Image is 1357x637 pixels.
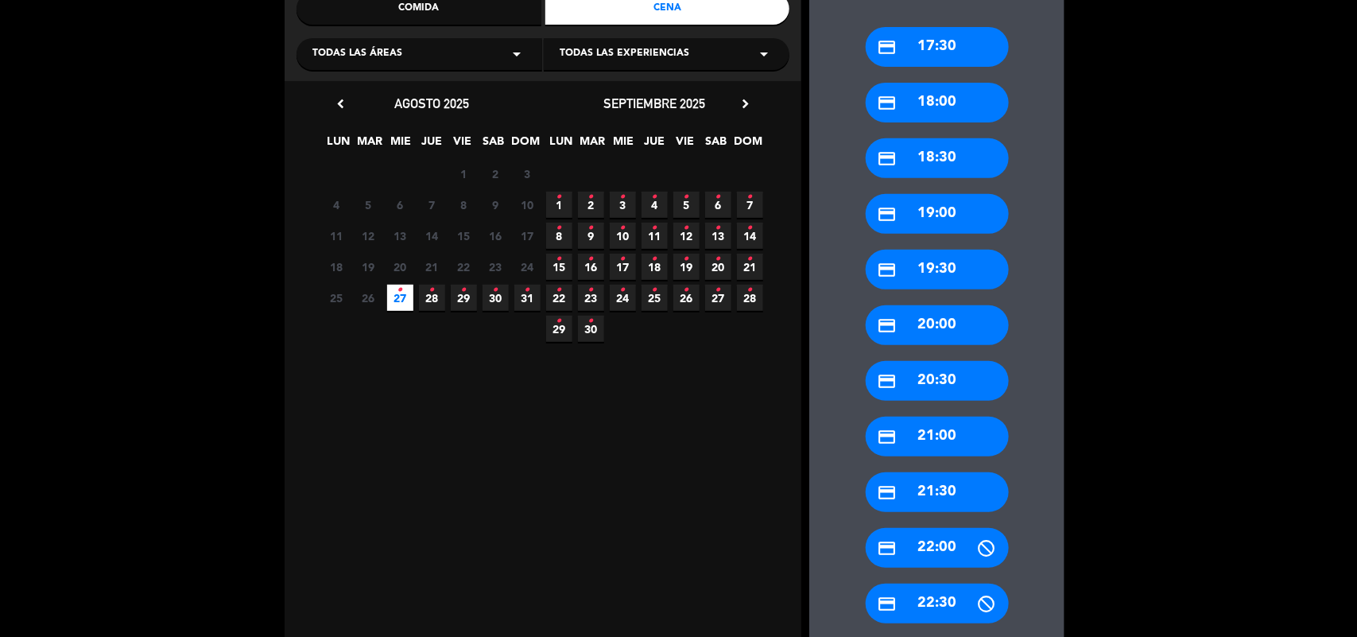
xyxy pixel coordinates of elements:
[735,132,761,158] span: DOM
[419,132,445,158] span: JUE
[429,278,435,303] i: •
[642,285,668,311] span: 25
[578,192,604,218] span: 2
[673,254,700,280] span: 19
[878,93,898,113] i: credit_card
[450,132,476,158] span: VIE
[514,254,541,280] span: 24
[451,192,477,218] span: 8
[546,192,572,218] span: 1
[355,192,382,218] span: 5
[673,192,700,218] span: 5
[580,132,606,158] span: MAR
[483,192,509,218] span: 9
[610,223,636,249] span: 10
[514,192,541,218] span: 10
[747,247,753,272] i: •
[684,216,689,241] i: •
[324,192,350,218] span: 4
[878,260,898,280] i: credit_card
[747,216,753,241] i: •
[878,427,898,447] i: credit_card
[610,192,636,218] span: 3
[652,278,657,303] i: •
[588,184,594,210] i: •
[866,528,1009,568] div: 22:00
[620,278,626,303] i: •
[461,278,467,303] i: •
[878,483,898,503] i: credit_card
[483,254,509,280] span: 23
[556,309,562,334] i: •
[652,247,657,272] i: •
[451,254,477,280] span: 22
[705,254,731,280] span: 20
[546,254,572,280] span: 15
[878,149,898,169] i: credit_card
[715,216,721,241] i: •
[737,285,763,311] span: 28
[737,223,763,249] span: 14
[493,278,498,303] i: •
[483,223,509,249] span: 16
[620,216,626,241] i: •
[878,37,898,57] i: credit_card
[451,161,477,187] span: 1
[684,278,689,303] i: •
[866,305,1009,345] div: 20:00
[514,223,541,249] span: 17
[673,223,700,249] span: 12
[481,132,507,158] span: SAB
[642,254,668,280] span: 18
[357,132,383,158] span: MAR
[419,223,445,249] span: 14
[588,247,594,272] i: •
[483,285,509,311] span: 30
[705,223,731,249] span: 13
[673,285,700,311] span: 26
[483,161,509,187] span: 2
[866,250,1009,289] div: 19:30
[878,594,898,614] i: credit_card
[704,132,730,158] span: SAB
[326,132,352,158] span: LUN
[866,361,1009,401] div: 20:30
[715,184,721,210] i: •
[324,285,350,311] span: 25
[355,285,382,311] span: 26
[397,278,403,303] i: •
[642,132,668,158] span: JUE
[578,285,604,311] span: 23
[324,254,350,280] span: 18
[603,95,705,111] span: septiembre 2025
[715,247,721,272] i: •
[642,192,668,218] span: 4
[332,95,349,112] i: chevron_left
[866,472,1009,512] div: 21:30
[866,83,1009,122] div: 18:00
[715,278,721,303] i: •
[419,285,445,311] span: 28
[549,132,575,158] span: LUN
[451,223,477,249] span: 15
[878,316,898,336] i: credit_card
[387,192,413,218] span: 6
[642,223,668,249] span: 11
[620,247,626,272] i: •
[878,204,898,224] i: credit_card
[546,223,572,249] span: 8
[652,184,657,210] i: •
[588,309,594,334] i: •
[588,216,594,241] i: •
[754,45,773,64] i: arrow_drop_down
[737,95,754,112] i: chevron_right
[684,184,689,210] i: •
[866,584,1009,623] div: 22:30
[387,285,413,311] span: 27
[556,184,562,210] i: •
[387,223,413,249] span: 13
[673,132,699,158] span: VIE
[394,95,469,111] span: agosto 2025
[878,371,898,391] i: credit_card
[737,192,763,218] span: 7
